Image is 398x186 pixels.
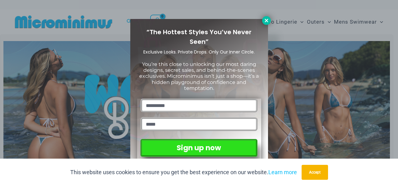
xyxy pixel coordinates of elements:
p: This website uses cookies to ensure you get the best experience on our website. [70,168,297,177]
button: Close [262,16,271,25]
button: Sign up now [141,139,257,157]
a: Learn more [268,169,297,175]
span: Exclusive Looks. Private Drops. Only Our Inner Circle. [143,49,255,55]
span: You’re this close to unlocking our most daring designs, secret sales, and behind-the-scenes exclu... [139,61,259,91]
span: “The Hottest Styles You’ve Never Seen” [146,28,252,46]
button: Accept [302,165,328,180]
